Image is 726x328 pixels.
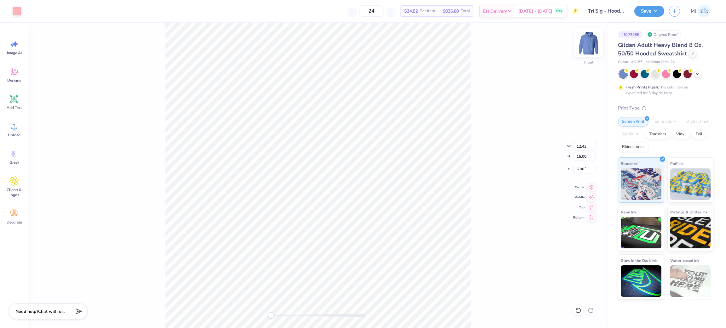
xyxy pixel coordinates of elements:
img: Mark Joshua Mullasgo [698,5,711,17]
div: Original Proof [646,31,681,38]
span: Top [573,205,585,210]
span: Standard [621,160,637,167]
div: Print Type [618,105,713,112]
div: Front [584,59,593,65]
div: This color can be expedited for 5 day delivery. [625,84,703,96]
span: Minimum Order: 24 + [646,59,677,65]
input: Untitled Design [583,5,630,17]
div: Applique [618,130,643,139]
span: Per Item [420,8,435,14]
strong: Fresh Prints Flash: [625,85,659,90]
span: Bottom [573,215,585,220]
span: Neon Ink [621,209,636,215]
img: Water based Ink [670,265,711,297]
span: Greek [9,160,19,165]
strong: Need help? [15,308,38,314]
div: Accessibility label [268,312,274,319]
span: [DATE] - [DATE] [518,8,552,14]
span: Decorate [7,220,22,225]
span: $34.82 [404,8,418,14]
span: Center [573,185,585,190]
img: Glow in the Dark Ink [621,265,661,297]
input: – – [359,5,384,17]
span: Upload [8,133,20,138]
span: Middle [573,195,585,200]
span: Puff Ink [670,160,683,167]
span: Free [556,9,562,13]
span: Total [461,8,470,14]
div: Foil [692,130,706,139]
div: Vinyl [672,130,690,139]
div: Rhinestones [618,142,648,152]
span: Image AI [7,50,22,55]
span: Metallic & Glitter Ink [670,209,707,215]
div: Screen Print [618,117,648,127]
span: Water based Ink [670,257,699,264]
span: Est. Delivery [483,8,507,14]
img: Metallic & Glitter Ink [670,217,711,248]
span: Chat with us. [38,308,65,314]
span: Gildan [618,59,628,65]
div: # 517398E [618,31,642,38]
span: # G185 [631,59,642,65]
img: Front [576,30,601,55]
span: Designs [7,78,21,83]
span: Gildan Adult Heavy Blend 8 Oz. 50/50 Hooded Sweatshirt [618,41,703,57]
div: Transfers [645,130,670,139]
a: MJ [688,5,713,17]
span: Add Text [7,105,22,110]
img: Puff Ink [670,168,711,200]
img: Neon Ink [621,217,661,248]
span: Glow in the Dark Ink [621,257,657,264]
div: Digital Print [682,117,713,127]
button: Save [634,6,664,17]
span: Clipart & logos [4,187,25,197]
span: $835.68 [443,8,459,14]
img: Standard [621,168,661,200]
div: Embroidery [650,117,680,127]
span: MJ [691,8,696,15]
